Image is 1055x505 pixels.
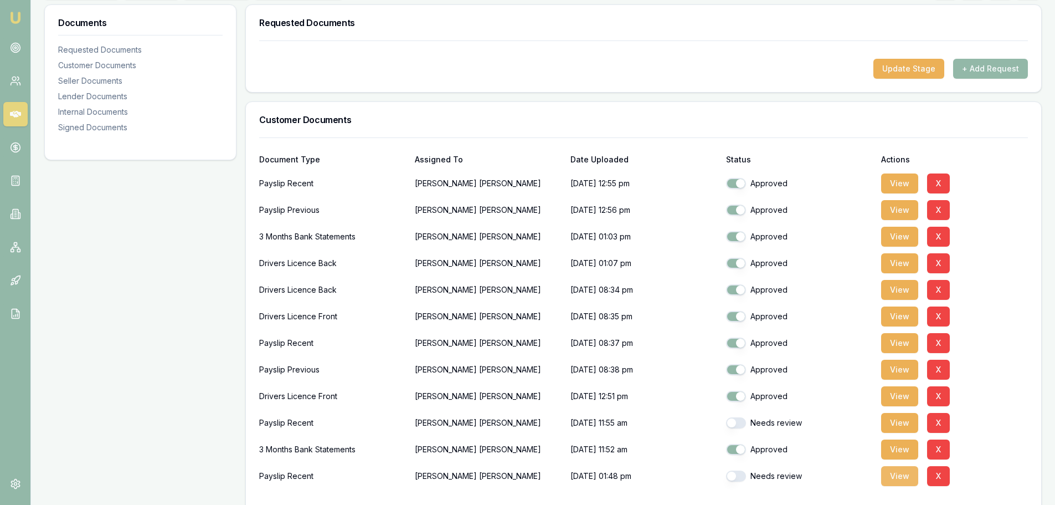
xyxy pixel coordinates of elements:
p: [PERSON_NAME] [PERSON_NAME] [415,412,562,434]
button: View [881,280,918,300]
p: [PERSON_NAME] [PERSON_NAME] [415,252,562,274]
div: Payslip Recent [259,465,406,487]
div: Status [726,156,873,164]
div: Needs review [726,471,873,482]
p: [PERSON_NAME] [PERSON_NAME] [415,359,562,381]
button: View [881,440,918,460]
div: Seller Documents [58,75,223,86]
p: [DATE] 08:37 pm [570,332,717,354]
button: View [881,307,918,327]
div: Approved [726,338,873,349]
div: Internal Documents [58,106,223,118]
h3: Documents [58,18,223,27]
div: Date Uploaded [570,156,717,164]
div: Signed Documents [58,122,223,133]
div: Lender Documents [58,91,223,102]
p: [PERSON_NAME] [PERSON_NAME] [415,385,562,407]
div: Drivers Licence Back [259,279,406,301]
div: Approved [726,364,873,375]
div: Approved [726,205,873,216]
div: Approved [726,178,873,189]
p: [PERSON_NAME] [PERSON_NAME] [415,279,562,301]
p: [PERSON_NAME] [PERSON_NAME] [415,438,562,461]
div: Document Type [259,156,406,164]
div: 3 Months Bank Statements [259,438,406,461]
p: [DATE] 08:34 pm [570,279,717,301]
p: [PERSON_NAME] [PERSON_NAME] [415,305,562,328]
button: View [881,386,918,406]
button: X [927,174,950,193]
p: [DATE] 01:48 pm [570,465,717,487]
div: Assigned To [415,156,562,164]
p: [PERSON_NAME] [PERSON_NAME] [415,465,562,487]
button: View [881,360,918,380]
div: Approved [726,391,873,402]
button: X [927,333,950,353]
p: [DATE] 11:52 am [570,438,717,461]
button: View [881,227,918,247]
div: Requested Documents [58,44,223,55]
button: X [927,360,950,380]
div: Drivers Licence Front [259,385,406,407]
h3: Requested Documents [259,18,1028,27]
p: [DATE] 08:35 pm [570,305,717,328]
button: + Add Request [953,59,1028,79]
button: X [927,200,950,220]
p: [DATE] 12:55 pm [570,172,717,195]
button: X [927,413,950,433]
div: Payslip Previous [259,359,406,381]
div: Payslip Previous [259,199,406,221]
button: X [927,386,950,406]
button: X [927,307,950,327]
p: [DATE] 01:07 pm [570,252,717,274]
div: Needs review [726,417,873,429]
p: [PERSON_NAME] [PERSON_NAME] [415,199,562,221]
h3: Customer Documents [259,115,1028,124]
button: Update Stage [873,59,944,79]
div: Drivers Licence Back [259,252,406,274]
p: [PERSON_NAME] [PERSON_NAME] [415,172,562,195]
button: X [927,466,950,486]
p: [DATE] 11:55 am [570,412,717,434]
p: [DATE] 12:51 pm [570,385,717,407]
button: X [927,227,950,247]
div: Customer Documents [58,60,223,71]
img: emu-icon-u.png [9,11,22,24]
div: Drivers Licence Front [259,305,406,328]
div: Payslip Recent [259,172,406,195]
div: Approved [726,311,873,322]
p: [PERSON_NAME] [PERSON_NAME] [415,226,562,248]
p: [PERSON_NAME] [PERSON_NAME] [415,332,562,354]
div: Payslip Recent [259,412,406,434]
p: [DATE] 08:38 pm [570,359,717,381]
p: [DATE] 12:56 pm [570,199,717,221]
button: View [881,333,918,353]
div: Approved [726,231,873,242]
button: View [881,413,918,433]
button: X [927,253,950,273]
div: Actions [881,156,1028,164]
button: View [881,466,918,486]
div: Approved [726,258,873,269]
button: View [881,200,918,220]
div: Approved [726,444,873,455]
p: [DATE] 01:03 pm [570,226,717,248]
button: View [881,253,918,273]
button: X [927,440,950,460]
div: Approved [726,284,873,295]
button: View [881,174,918,193]
div: Payslip Recent [259,332,406,354]
div: 3 Months Bank Statements [259,226,406,248]
button: X [927,280,950,300]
